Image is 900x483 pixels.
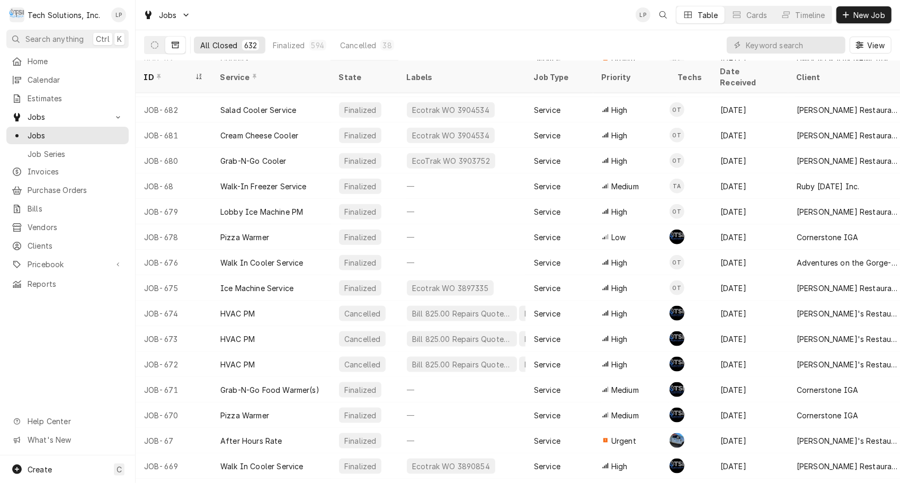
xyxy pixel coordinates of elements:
[28,56,123,67] span: Home
[220,461,304,472] div: Walk In Cooler Service
[611,130,628,141] span: High
[136,352,212,377] div: JOB-672
[411,283,489,294] div: Ecotrak WO 3897335
[220,130,298,141] div: Cream Cheese Cooler
[343,384,377,396] div: Finalized
[220,206,303,217] div: Lobby Ice Machine PM
[136,97,212,122] div: JOB-682
[670,459,684,473] div: AF
[865,40,887,51] span: View
[534,333,560,345] div: Service
[797,384,858,396] div: Cornerstone IGA
[797,359,898,370] div: [PERSON_NAME]'s Restaurants, LLC
[636,7,651,22] div: LP
[611,333,628,345] span: High
[28,111,108,122] span: Jobs
[136,224,212,250] div: JOB-678
[678,72,703,83] div: Techs
[343,130,377,141] div: Finalized
[523,333,578,345] div: PO -10151535-1
[28,166,123,177] span: Invoices
[343,232,377,243] div: Finalized
[6,218,129,236] a: Vendors
[670,433,684,448] div: Joe Paschal's Avatar
[382,40,391,51] div: 38
[670,230,684,244] div: AF
[6,108,129,126] a: Go to Jobs
[411,359,513,370] div: Bill 825.00 Repairs Quoted Seperately
[797,333,898,345] div: [PERSON_NAME]'s Restaurants, LLC
[670,255,684,270] div: OT
[398,199,525,224] div: —
[534,410,560,421] div: Service
[670,280,684,295] div: Otis Tooley's Avatar
[398,173,525,199] div: —
[712,377,788,402] div: [DATE]
[343,283,377,294] div: Finalized
[670,153,684,168] div: Otis Tooley's Avatar
[670,102,684,117] div: OT
[220,72,320,83] div: Service
[6,30,129,48] button: Search anythingCtrlK
[655,6,672,23] button: Open search
[670,408,684,423] div: Austin Fox's Avatar
[712,275,788,301] div: [DATE]
[6,163,129,180] a: Invoices
[712,453,788,479] div: [DATE]
[28,222,123,233] span: Vendors
[343,206,377,217] div: Finalized
[343,308,381,319] div: Cancelled
[398,402,525,428] div: —
[712,199,788,224] div: [DATE]
[534,130,560,141] div: Service
[28,148,123,160] span: Job Series
[712,148,788,173] div: [DATE]
[136,148,212,173] div: JOB-680
[398,428,525,453] div: —
[220,359,255,370] div: HVAC PM
[343,181,377,192] div: Finalized
[670,382,684,397] div: SB
[6,412,129,430] a: Go to Help Center
[111,7,126,22] div: Lisa Paschal's Avatar
[712,97,788,122] div: [DATE]
[343,257,377,268] div: Finalized
[611,155,628,166] span: High
[797,257,898,268] div: Adventures on the Gorge-Aramark Destinations
[611,104,628,116] span: High
[411,333,513,345] div: Bill 825.00 Repairs Quoted Seperately
[797,308,898,319] div: [PERSON_NAME]'s Restaurants, LLC
[797,181,860,192] div: Ruby [DATE] Inc.
[796,10,825,21] div: Timeline
[136,453,212,479] div: JOB-669
[712,326,788,352] div: [DATE]
[712,352,788,377] div: [DATE]
[220,104,296,116] div: Salad Cooler Service
[670,179,684,194] div: TA
[670,357,684,372] div: AF
[10,7,24,22] div: T
[220,410,269,421] div: Pizza Warmer
[136,377,212,402] div: JOB-671
[698,10,718,21] div: Table
[797,206,898,217] div: [PERSON_NAME] Restaurant Group
[851,10,887,21] span: New Job
[136,250,212,275] div: JOB-676
[534,359,560,370] div: Service
[712,301,788,326] div: [DATE]
[670,331,684,346] div: AF
[343,333,381,345] div: Cancelled
[136,402,212,428] div: JOB-670
[797,130,898,141] div: [PERSON_NAME] Restaurant Group
[220,308,255,319] div: HVAC PM
[139,6,195,24] a: Go to Jobs
[28,259,108,270] span: Pricebook
[611,359,628,370] span: High
[534,308,560,319] div: Service
[670,331,684,346] div: Austin Fox's Avatar
[343,435,377,446] div: Finalized
[6,52,129,70] a: Home
[611,384,639,396] span: Medium
[398,250,525,275] div: —
[670,433,684,448] div: JP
